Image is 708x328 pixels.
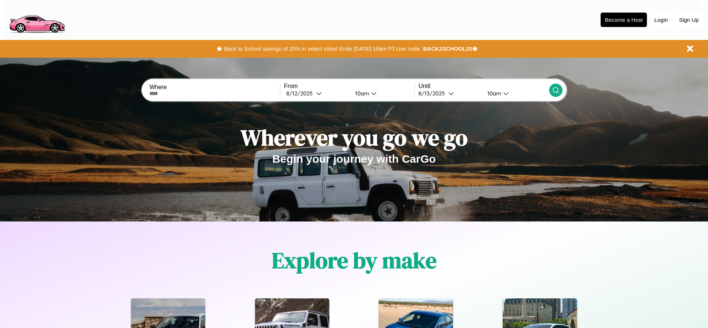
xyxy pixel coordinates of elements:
div: 10am [484,90,503,97]
label: Until [418,83,549,89]
label: Where [149,84,280,91]
button: 8/12/2025 [284,89,349,97]
button: Back to School savings of 20% in select cities! Ends [DATE] 10am PT.Use code: [222,44,423,54]
label: From [284,83,414,89]
img: logo [6,4,68,35]
div: 8 / 12 / 2025 [286,90,316,97]
div: 8 / 13 / 2025 [418,90,448,97]
b: BACK2SCHOOL20 [423,45,472,52]
h1: Explore by make [272,245,437,275]
button: Become a Host [601,13,647,27]
button: Login [651,13,672,27]
div: 10am [351,90,371,97]
button: 10am [481,89,549,97]
button: 10am [349,89,414,97]
button: Sign Up [675,13,702,27]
